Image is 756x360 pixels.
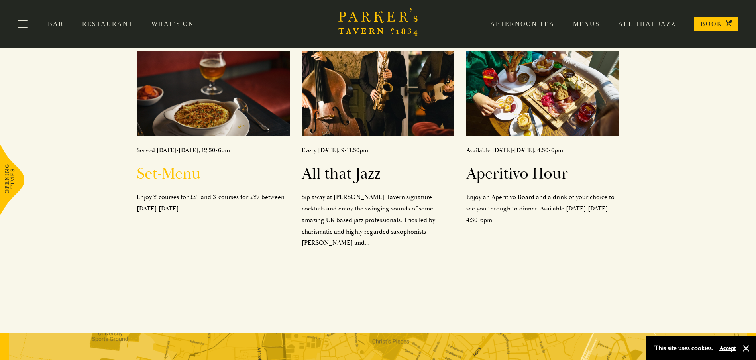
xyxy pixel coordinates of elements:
p: This site uses cookies. [654,342,713,354]
p: Enjoy 2-courses for £21 and 3-courses for £27 between [DATE]-[DATE]. [137,191,289,214]
p: Every [DATE], 9-11:30pm. [302,145,454,156]
h2: Aperitivo Hour [466,164,619,183]
button: Accept [719,344,736,352]
p: Available [DATE]-[DATE], 4:30-6pm. [466,145,619,156]
a: Served [DATE]-[DATE], 12:30-6pmSet-MenuEnjoy 2-courses for £21 and 3-courses for £27 between [DAT... [137,51,289,214]
h2: All that Jazz [302,164,454,183]
a: Every [DATE], 9-11:30pm.All that JazzSip away at [PERSON_NAME] Tavern signature cocktails and enj... [302,51,454,249]
p: Served [DATE]-[DATE], 12:30-6pm [137,145,289,156]
a: Available [DATE]-[DATE], 4:30-6pm.Aperitivo HourEnjoy an Aperitivo Board and a drink of your choi... [466,51,619,226]
button: Close and accept [742,344,750,352]
p: Sip away at [PERSON_NAME] Tavern signature cocktails and enjoy the swinging sounds of some amazin... [302,191,454,249]
p: Enjoy an Aperitivo Board and a drink of your choice to see you through to dinner. Available [DATE... [466,191,619,226]
h2: Set-Menu [137,164,289,183]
